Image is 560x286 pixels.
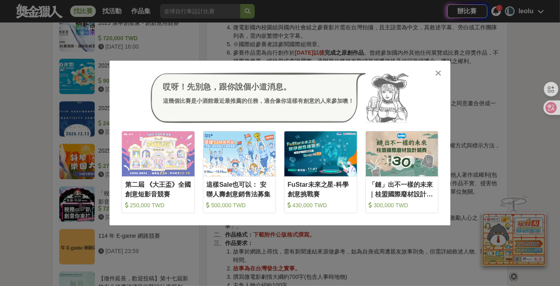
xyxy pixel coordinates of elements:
div: 第二屆 《大王盃》全國創意短影音競賽 [125,180,191,198]
img: Cover Image [203,131,276,176]
div: 這樣Sale也可以： 安聯人壽創意銷售法募集 [207,180,273,198]
img: Avatar [366,73,409,123]
div: 250,000 TWD [125,201,191,209]
a: Cover ImageFuStar未來之星-科學創意挑戰賽 430,000 TWD [284,131,357,213]
a: Cover Image第二屆 《大王盃》全國創意短影音競賽 250,000 TWD [122,131,195,213]
div: 430,000 TWD [288,201,354,209]
div: 這幾個比賽是小酒館最近最推薦的任務，適合像你這樣有創意的人來參加噢！ [163,97,354,105]
div: 哎呀！先別急，跟你說個小道消息。 [163,81,354,93]
a: Cover Image「鏈」出不一樣的未來｜桂盟國際廢材設計競賽 300,000 TWD [365,131,439,213]
img: Cover Image [366,131,438,176]
a: Cover Image這樣Sale也可以： 安聯人壽創意銷售法募集 500,000 TWD [203,131,276,213]
div: 500,000 TWD [207,201,273,209]
img: Cover Image [284,131,357,176]
div: FuStar未來之星-科學創意挑戰賽 [288,180,354,198]
div: 「鏈」出不一樣的未來｜桂盟國際廢材設計競賽 [369,180,435,198]
img: Cover Image [122,131,195,176]
div: 300,000 TWD [369,201,435,209]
